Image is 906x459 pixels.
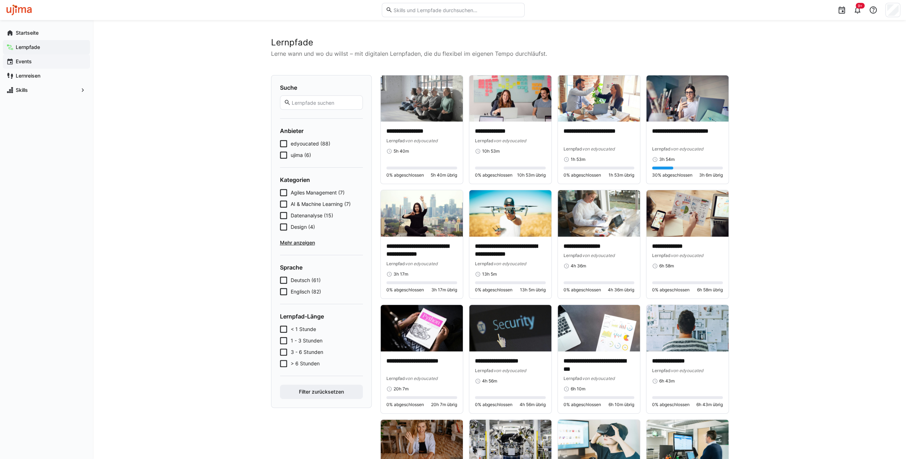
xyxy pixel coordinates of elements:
[652,172,692,178] span: 30% abgeschlossen
[652,253,671,258] span: Lernpfad
[394,148,409,154] span: 5h 40m
[652,402,690,408] span: 0% abgeschlossen
[381,190,463,236] img: image
[405,138,437,143] span: von edyoucated
[431,172,457,178] span: 5h 40m übrig
[494,261,526,266] span: von edyoucated
[271,49,728,58] p: Lerne wann und wo du willst – mit digitalen Lernpfaden, die du flexibel im eigenen Tempo durchläu...
[520,287,546,293] span: 13h 5m übrig
[475,402,512,408] span: 0% abgeschlossen
[858,4,862,8] span: 9+
[475,368,494,373] span: Lernpfad
[475,138,494,143] span: Lernpfad
[659,378,675,384] span: 6h 43m
[482,271,497,277] span: 13h 5m
[386,138,405,143] span: Lernpfad
[571,263,586,269] span: 4h 36m
[609,402,634,408] span: 6h 10m übrig
[494,138,526,143] span: von edyoucated
[291,288,321,295] span: Englisch (82)
[671,253,703,258] span: von edyoucated
[482,148,500,154] span: 10h 53m
[431,287,457,293] span: 3h 17m übrig
[475,172,512,178] span: 0% abgeschlossen
[280,127,363,134] h4: Anbieter
[394,386,409,392] span: 20h 7m
[564,402,601,408] span: 0% abgeschlossen
[291,140,330,147] span: edyoucated (88)
[564,146,582,152] span: Lernpfad
[517,172,546,178] span: 10h 53m übrig
[659,263,674,269] span: 6h 58m
[571,386,585,392] span: 6h 10m
[291,337,322,344] span: 1 - 3 Stunden
[386,287,424,293] span: 0% abgeschlossen
[652,146,671,152] span: Lernpfad
[386,261,405,266] span: Lernpfad
[394,271,408,277] span: 3h 17m
[291,99,359,106] input: Lernpfade suchen
[582,376,615,381] span: von edyoucated
[280,385,363,399] button: Filter zurücksetzen
[652,287,690,293] span: 0% abgeschlossen
[291,152,311,159] span: ujima (6)
[646,75,729,122] img: image
[291,189,345,196] span: Agiles Management (7)
[659,157,675,162] span: 3h 54m
[646,305,729,351] img: image
[646,190,729,236] img: image
[696,402,723,408] span: 6h 43m übrig
[291,360,320,367] span: > 6 Stunden
[475,287,512,293] span: 0% abgeschlossen
[469,305,551,351] img: image
[405,261,437,266] span: von edyoucated
[291,223,315,231] span: Design (4)
[582,146,615,152] span: von edyoucated
[291,349,323,356] span: 3 - 6 Stunden
[699,172,723,178] span: 3h 6m übrig
[558,190,640,236] img: image
[280,239,363,246] span: Mehr anzeigen
[291,326,316,333] span: < 1 Stunde
[582,253,615,258] span: von edyoucated
[291,277,321,284] span: Deutsch (61)
[494,368,526,373] span: von edyoucated
[291,212,333,219] span: Datenanalyse (15)
[271,37,728,48] h2: Lernpfade
[671,368,703,373] span: von edyoucated
[392,7,520,13] input: Skills und Lernpfade durchsuchen…
[558,305,640,351] img: image
[609,172,634,178] span: 1h 53m übrig
[520,402,546,408] span: 4h 56m übrig
[291,201,351,208] span: AI & Machine Learning (7)
[671,146,703,152] span: von edyoucated
[475,261,494,266] span: Lernpfad
[608,287,634,293] span: 4h 36m übrig
[564,253,582,258] span: Lernpfad
[405,376,437,381] span: von edyoucated
[564,172,601,178] span: 0% abgeschlossen
[298,388,345,395] span: Filter zurücksetzen
[280,264,363,271] h4: Sprache
[381,305,463,351] img: image
[652,368,671,373] span: Lernpfad
[469,190,551,236] img: image
[386,172,424,178] span: 0% abgeschlossen
[431,402,457,408] span: 20h 7m übrig
[571,157,585,162] span: 1h 53m
[469,75,551,122] img: image
[697,287,723,293] span: 6h 58m übrig
[482,378,497,384] span: 4h 56m
[280,84,363,91] h4: Suche
[381,75,463,122] img: image
[280,313,363,320] h4: Lernpfad-Länge
[564,376,582,381] span: Lernpfad
[280,176,363,183] h4: Kategorien
[558,75,640,122] img: image
[564,287,601,293] span: 0% abgeschlossen
[386,402,424,408] span: 0% abgeschlossen
[386,376,405,381] span: Lernpfad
